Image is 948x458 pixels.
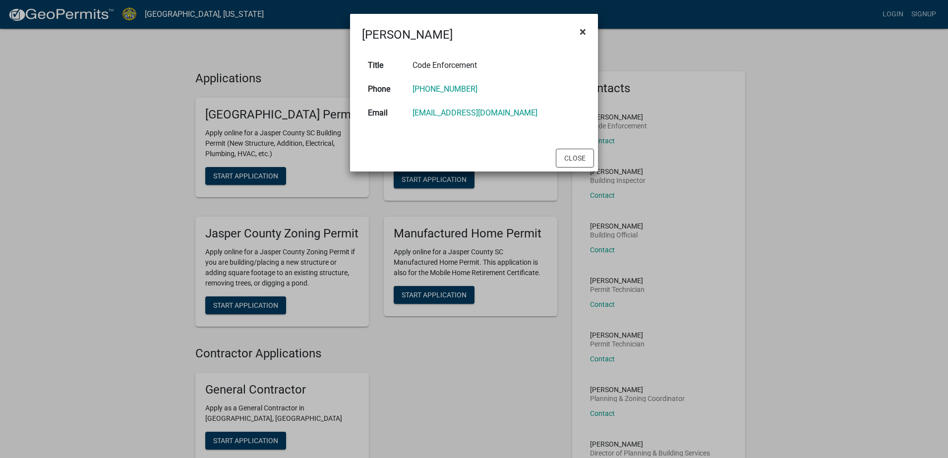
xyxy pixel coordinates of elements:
[362,77,407,101] th: Phone
[362,101,407,125] th: Email
[413,108,537,117] a: [EMAIL_ADDRESS][DOMAIN_NAME]
[407,54,586,77] td: Code Enforcement
[580,25,586,39] span: ×
[413,84,477,94] a: [PHONE_NUMBER]
[556,149,594,168] button: Close
[572,18,594,46] button: Close
[362,54,407,77] th: Title
[362,26,453,44] h4: [PERSON_NAME]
